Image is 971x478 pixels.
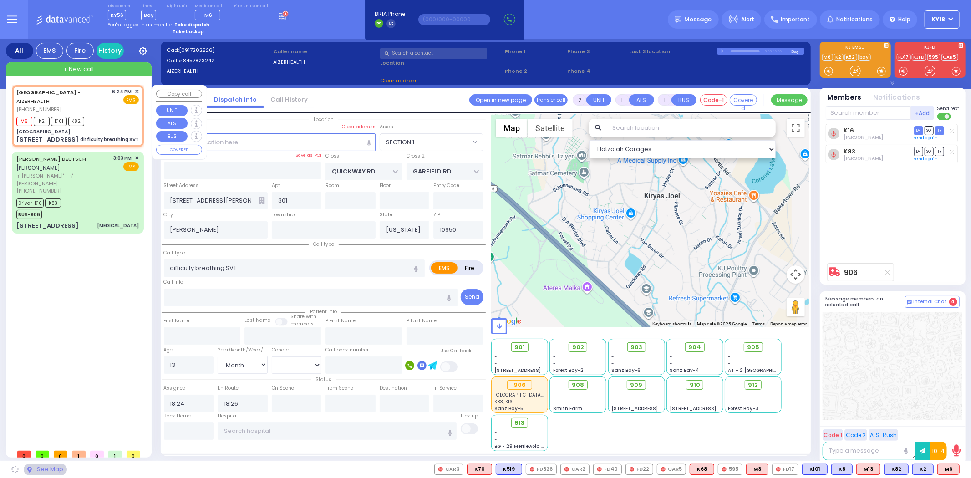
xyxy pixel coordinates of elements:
[787,119,805,137] button: Toggle fullscreen view
[325,317,356,325] label: P First Name
[675,16,681,23] img: message.svg
[272,385,294,392] label: On Scene
[167,67,270,75] label: AIZERHEALTH
[791,48,804,55] div: Bay
[593,464,622,475] div: FD40
[63,65,94,74] span: + New call
[135,154,139,162] span: ✕
[380,48,487,59] input: Search a contact
[380,123,393,131] label: Areas
[164,133,376,151] input: Search location here
[179,46,214,54] span: [0917202526]
[495,443,546,450] span: BG - 29 Merriewold S.
[534,94,568,106] button: Transfer call
[218,422,457,440] input: Search hospital
[51,117,67,126] span: K101
[164,279,183,286] label: Call Info
[611,360,614,367] span: -
[748,381,758,390] span: 912
[164,412,191,420] label: Back Home
[431,262,458,274] label: EMS
[24,464,66,475] div: See map
[469,94,532,106] a: Open in new page
[167,46,270,54] label: Cad:
[553,405,582,412] span: Smith Farm
[380,385,407,392] label: Destination
[728,367,796,374] span: AT - 2 [GEOGRAPHIC_DATA]
[496,464,522,475] div: BLS
[657,464,686,475] div: CAR5
[195,4,224,9] label: Medic on call
[869,429,898,441] button: ALS-Rush
[553,353,556,360] span: -
[685,15,712,24] span: Message
[141,4,156,9] label: Lines
[156,90,202,98] button: Copy call
[553,367,584,374] span: Forest Bay-2
[630,48,717,56] label: Last 3 location
[611,392,614,398] span: -
[433,385,457,392] label: In Service
[553,392,556,398] span: -
[290,313,316,320] small: Share with
[123,162,139,171] span: EMS
[167,57,270,65] label: Caller:
[905,296,960,308] button: Internal Chat 4
[108,4,131,9] label: Dispatcher
[16,164,60,172] span: [PERSON_NAME]
[174,21,209,28] strong: Take dispatch
[914,299,947,305] span: Internal Chat
[802,464,828,475] div: BLS
[746,464,768,475] div: ALS
[295,152,321,158] label: Save as POI
[844,127,854,134] a: K16
[884,464,909,475] div: BLS
[164,182,199,189] label: Street Address
[567,67,626,75] span: Phone 4
[495,429,498,436] span: -
[925,10,960,29] button: KY18
[564,467,569,472] img: red-radio-icon.svg
[440,347,472,355] label: Use Callback
[66,43,94,59] div: Fire
[495,398,513,405] span: K83, K16
[16,117,32,126] span: M6
[156,145,202,155] button: COVERED
[36,451,49,458] span: 0
[914,126,923,135] span: DR
[380,77,418,84] span: Clear address
[505,48,564,56] span: Phone 1
[493,315,524,327] img: Google
[325,182,339,189] label: Room
[380,211,392,219] label: State
[661,467,666,472] img: red-radio-icon.svg
[935,147,944,156] span: TR
[747,343,759,352] span: 905
[528,119,573,137] button: Show satellite imagery
[108,10,126,20] span: KY56
[515,418,525,427] span: 913
[16,106,61,113] span: [PHONE_NUMBER]
[776,467,781,472] img: red-radio-icon.svg
[156,131,188,142] button: BUS
[630,381,643,390] span: 909
[495,353,498,360] span: -
[164,385,186,392] label: Assigned
[493,315,524,327] a: Open this area in Google Maps (opens a new window)
[68,117,84,126] span: K82
[802,464,828,475] div: K101
[108,451,122,458] span: 1
[895,45,966,51] label: KJFD
[16,210,42,219] span: BUS-906
[935,126,944,135] span: TR
[856,464,880,475] div: M13
[164,317,190,325] label: First Name
[930,442,947,460] button: 10-4
[272,346,289,354] label: Gender
[949,298,957,306] span: 4
[16,198,44,208] span: Driver-K16
[16,89,81,105] a: AIZERHEALTH
[325,153,342,160] label: Cross 1
[898,15,910,24] span: Help
[54,451,67,458] span: 0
